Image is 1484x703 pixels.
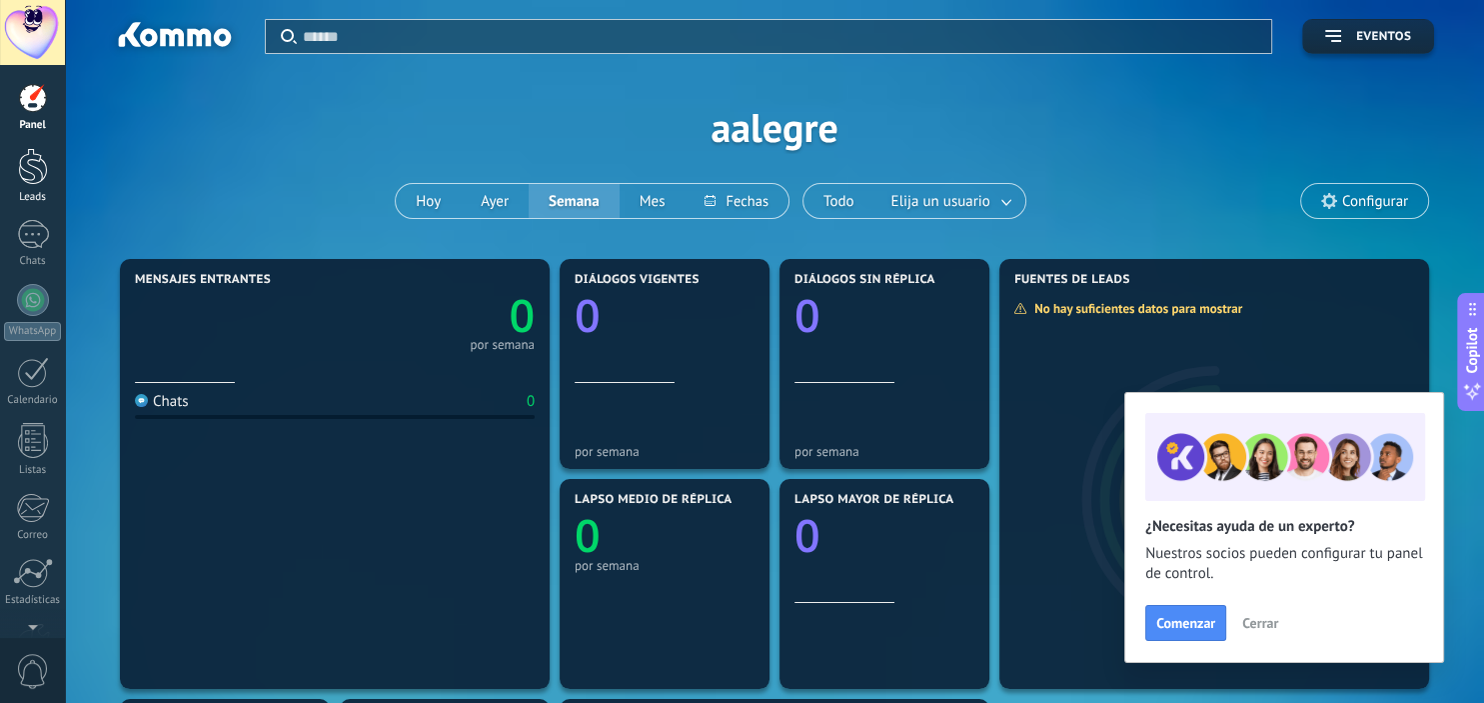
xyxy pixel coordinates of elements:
[135,394,148,407] img: Chats
[135,273,271,287] span: Mensajes entrantes
[620,184,686,218] button: Mes
[1156,616,1215,630] span: Comenzar
[4,119,62,132] div: Panel
[1462,327,1482,373] span: Copilot
[135,392,189,411] div: Chats
[509,285,535,346] text: 0
[575,558,754,573] div: por semana
[685,184,787,218] button: Fechas
[1013,300,1256,317] div: No hay suficientes datos para mostrar
[575,444,754,459] div: por semana
[794,505,820,566] text: 0
[396,184,461,218] button: Hoy
[4,191,62,204] div: Leads
[1145,544,1423,584] span: Nuestros socios pueden configurar tu panel de control.
[335,285,535,346] a: 0
[575,285,601,346] text: 0
[1242,616,1278,630] span: Cerrar
[461,184,529,218] button: Ayer
[1356,30,1411,44] span: Eventos
[1233,608,1287,638] button: Cerrar
[527,392,535,411] div: 0
[794,273,935,287] span: Diálogos sin réplica
[470,340,535,350] div: por semana
[4,255,62,268] div: Chats
[794,444,974,459] div: por semana
[4,322,61,341] div: WhatsApp
[874,184,1025,218] button: Elija un usuario
[794,493,953,507] span: Lapso mayor de réplica
[803,184,874,218] button: Todo
[794,285,820,346] text: 0
[887,188,994,215] span: Elija un usuario
[1302,19,1434,54] button: Eventos
[1342,193,1408,210] span: Configurar
[4,464,62,477] div: Listas
[1014,273,1130,287] span: Fuentes de leads
[4,529,62,542] div: Correo
[575,493,733,507] span: Lapso medio de réplica
[4,594,62,607] div: Estadísticas
[529,184,620,218] button: Semana
[575,505,601,566] text: 0
[1145,605,1226,641] button: Comenzar
[4,394,62,407] div: Calendario
[1145,517,1423,536] h2: ¿Necesitas ayuda de un experto?
[575,273,700,287] span: Diálogos vigentes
